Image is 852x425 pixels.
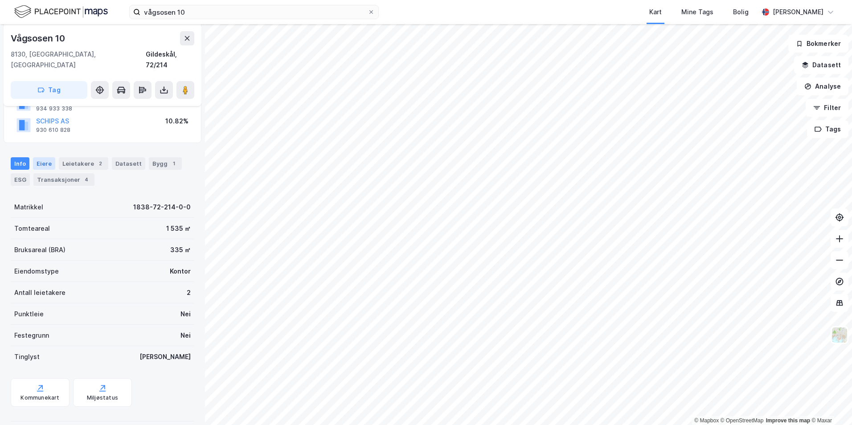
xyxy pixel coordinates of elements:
[149,157,182,170] div: Bygg
[14,287,66,298] div: Antall leietakere
[807,382,852,425] iframe: Chat Widget
[807,382,852,425] div: Kontrollprogram for chat
[694,417,719,424] a: Mapbox
[20,394,59,401] div: Kommunekart
[14,330,49,341] div: Festegrunn
[169,159,178,168] div: 1
[14,202,43,212] div: Matrikkel
[112,157,145,170] div: Datasett
[11,31,67,45] div: Vågsosen 10
[96,159,105,168] div: 2
[14,245,66,255] div: Bruksareal (BRA)
[14,223,50,234] div: Tomteareal
[165,116,188,127] div: 10.82%
[33,173,94,186] div: Transaksjoner
[14,4,108,20] img: logo.f888ab2527a4732fd821a326f86c7f29.svg
[166,223,191,234] div: 1 535 ㎡
[807,120,848,138] button: Tags
[766,417,810,424] a: Improve this map
[773,7,823,17] div: [PERSON_NAME]
[14,351,40,362] div: Tinglyst
[681,7,713,17] div: Mine Tags
[794,56,848,74] button: Datasett
[797,78,848,95] button: Analyse
[187,287,191,298] div: 2
[87,394,118,401] div: Miljøstatus
[33,157,55,170] div: Eiere
[11,81,87,99] button: Tag
[146,49,194,70] div: Gildeskål, 72/214
[170,266,191,277] div: Kontor
[180,330,191,341] div: Nei
[831,327,848,343] img: Z
[59,157,108,170] div: Leietakere
[14,309,44,319] div: Punktleie
[14,266,59,277] div: Eiendomstype
[11,157,29,170] div: Info
[139,351,191,362] div: [PERSON_NAME]
[140,5,368,19] input: Søk på adresse, matrikkel, gårdeiere, leietakere eller personer
[806,99,848,117] button: Filter
[721,417,764,424] a: OpenStreetMap
[649,7,662,17] div: Kart
[36,127,70,134] div: 930 610 828
[133,202,191,212] div: 1838-72-214-0-0
[170,245,191,255] div: 335 ㎡
[11,173,30,186] div: ESG
[36,105,72,112] div: 934 933 338
[82,175,91,184] div: 4
[788,35,848,53] button: Bokmerker
[180,309,191,319] div: Nei
[733,7,749,17] div: Bolig
[11,49,146,70] div: 8130, [GEOGRAPHIC_DATA], [GEOGRAPHIC_DATA]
